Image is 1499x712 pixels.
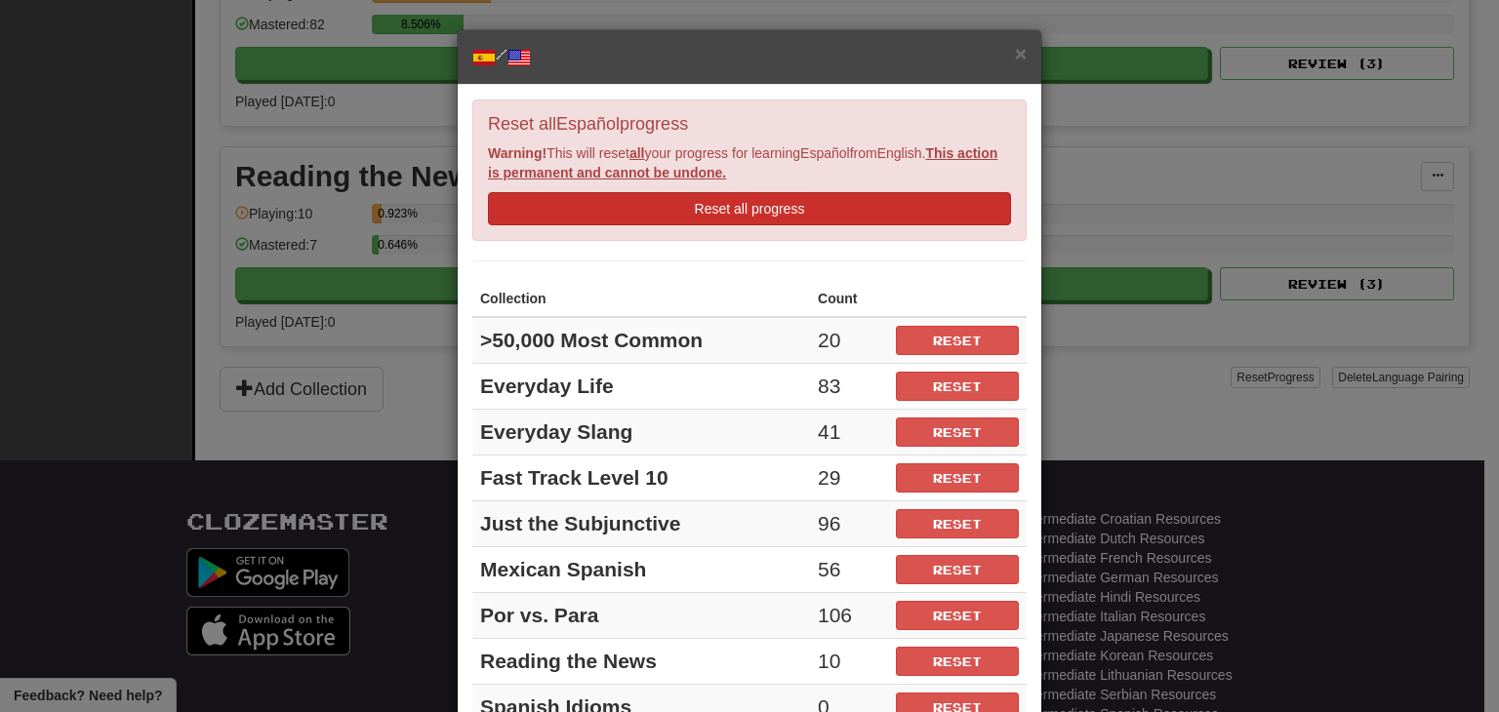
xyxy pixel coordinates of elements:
button: Reset [896,509,1019,538]
span: / [472,46,531,62]
td: Just the Subjunctive [472,501,810,547]
button: Reset [896,555,1019,584]
td: 83 [810,364,888,410]
button: Reset [896,463,1019,493]
td: Mexican Spanish [472,547,810,593]
td: 20 [810,317,888,364]
strong: Warning! [488,145,547,161]
td: Reading the News [472,639,810,685]
td: 106 [810,593,888,639]
p: This will reset your progress for learning Español from English . [488,143,1011,182]
td: 29 [810,455,888,501]
button: Reset all progress [488,192,1011,225]
button: Reset [896,326,1019,355]
td: Por vs. Para [472,593,810,639]
h4: Reset all Español progress [488,115,1011,135]
td: 10 [810,639,888,685]
button: Reset [896,417,1019,447]
td: Everyday Life [472,364,810,410]
td: >50,000 Most Common [472,317,810,364]
td: Everyday Slang [472,410,810,455]
td: Fast Track Level 10 [472,455,810,501]
button: Reset [896,647,1019,676]
th: Collection [472,281,810,317]
button: Reset [896,372,1019,401]
th: Count [810,281,888,317]
td: 96 [810,501,888,547]
td: 41 [810,410,888,455]
button: Close [1015,43,1027,63]
u: all [629,145,645,161]
button: Reset [896,601,1019,630]
span: × [1015,42,1027,64]
td: 56 [810,547,888,593]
